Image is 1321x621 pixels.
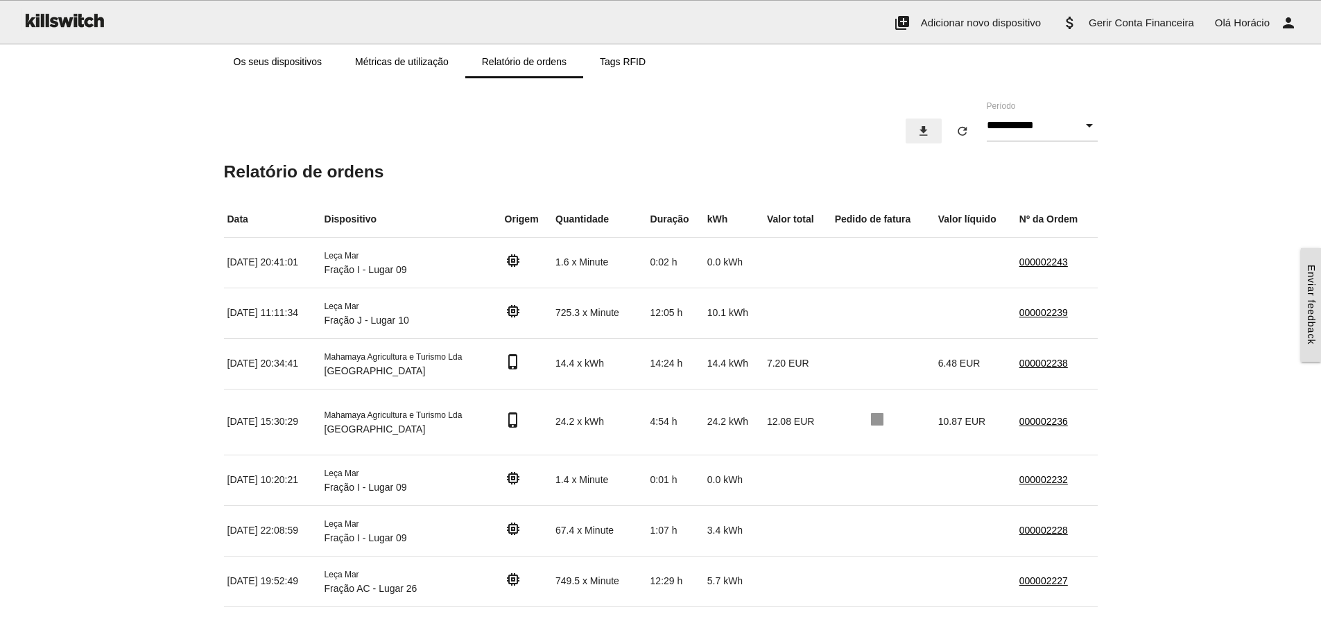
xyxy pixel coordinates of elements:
[1062,1,1078,45] i: attach_money
[325,264,407,275] span: Fração I - Lugar 09
[763,389,831,455] td: 12.08 EUR
[552,202,647,238] th: Quantidade
[552,237,647,288] td: 1.6 x Minute
[217,45,339,78] a: Os seus dispositivos
[704,288,763,338] td: 10.1 kWh
[21,1,107,40] img: ks-logo-black-160-b.png
[583,45,662,78] a: Tags RFID
[224,455,321,505] td: [DATE] 10:20:21
[763,202,831,238] th: Valor total
[224,556,321,606] td: [DATE] 19:52:49
[917,119,931,143] i: download
[704,237,763,288] td: 0.0 kWh
[704,338,763,389] td: 14.4 kWh
[1019,575,1068,586] a: 000002227
[552,338,647,389] td: 14.4 x kWh
[1215,17,1231,28] span: Olá
[647,455,704,505] td: 0:01 h
[647,556,704,606] td: 12:29 h
[325,352,463,362] span: Mahamaya Agricultura e Turismo Lda
[1301,248,1321,361] a: Enviar feedback
[647,505,704,556] td: 1:07 h
[935,202,1016,238] th: Valor líquido
[944,119,981,143] button: refresh
[505,353,521,370] i: phone_iphone
[647,338,704,389] td: 14:24 h
[465,45,583,78] a: Relatório de ordens
[1019,358,1068,369] a: 000002238
[321,202,501,238] th: Dispositivo
[1019,474,1068,485] a: 000002232
[224,505,321,556] td: [DATE] 22:08:59
[956,119,969,143] i: refresh
[505,521,521,537] i: memory
[1019,416,1068,427] a: 000002236
[647,202,704,238] th: Duração
[987,100,1016,112] label: Período
[325,519,359,529] span: Leça Mar
[1234,17,1270,28] span: Horácio
[224,237,321,288] td: [DATE] 20:41:01
[552,505,647,556] td: 67.4 x Minute
[505,412,521,428] i: phone_iphone
[325,583,417,594] span: Fração AC - Lugar 26
[505,252,521,269] i: memory
[647,389,704,455] td: 4:54 h
[704,202,763,238] th: kWh
[704,556,763,606] td: 5.7 kWh
[224,288,321,338] td: [DATE] 11:11:34
[325,532,407,543] span: Fração I - Lugar 09
[1089,17,1194,28] span: Gerir Conta Financeira
[325,410,463,420] span: Mahamaya Agricultura e Turismo Lda
[325,469,359,478] span: Leça Mar
[552,455,647,505] td: 1.4 x Minute
[325,423,426,435] span: [GEOGRAPHIC_DATA]
[704,455,763,505] td: 0.0 kWh
[325,365,426,376] span: [GEOGRAPHIC_DATA]
[894,1,910,45] i: add_to_photos
[505,571,521,588] i: memory
[1019,307,1068,318] a: 000002239
[763,338,831,389] td: 7.20 EUR
[552,288,647,338] td: 725.3 x Minute
[338,45,465,78] a: Métricas de utilização
[647,288,704,338] td: 12:05 h
[1019,256,1068,268] a: 000002243
[1280,1,1297,45] i: person
[935,389,1016,455] td: 10.87 EUR
[224,162,1098,181] h5: Relatório de ordens
[935,338,1016,389] td: 6.48 EUR
[921,17,1041,28] span: Adicionar novo dispositivo
[224,338,321,389] td: [DATE] 20:34:41
[224,202,321,238] th: Data
[325,315,409,326] span: Fração J - Lugar 10
[224,389,321,455] td: [DATE] 15:30:29
[325,482,407,493] span: Fração I - Lugar 09
[505,470,521,487] i: memory
[325,301,359,311] span: Leça Mar
[325,570,359,579] span: Leça Mar
[1019,525,1068,536] a: 000002228
[325,251,359,261] span: Leça Mar
[552,389,647,455] td: 24.2 x kWh
[704,389,763,455] td: 24.2 kWh
[647,237,704,288] td: 0:02 h
[552,556,647,606] td: 749.5 x Minute
[505,303,521,320] i: memory
[1016,202,1098,238] th: Nº da Ordem
[704,505,763,556] td: 3.4 kWh
[501,202,552,238] th: Origem
[831,202,935,238] th: Pedido de fatura
[906,119,942,143] button: download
